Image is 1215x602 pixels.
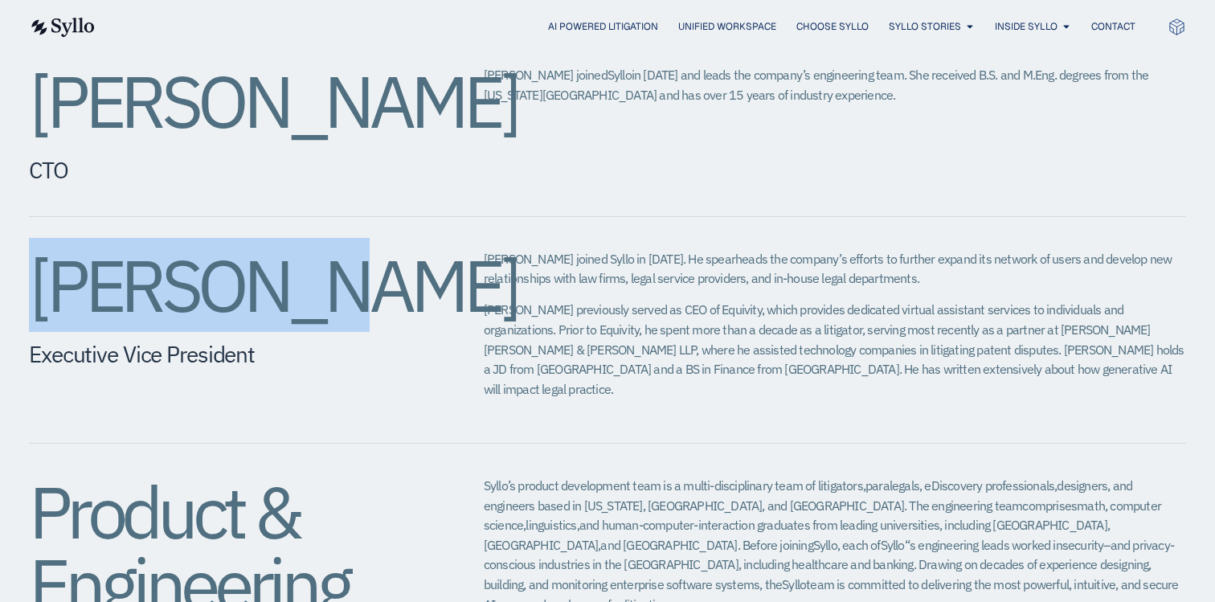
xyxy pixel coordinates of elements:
[907,537,910,553] span: ‘
[600,537,812,553] span: and [GEOGRAPHIC_DATA]. Before joining
[813,537,837,553] span: Syllo
[484,67,607,83] span: [PERSON_NAME] joined
[484,498,1161,534] span: math, computer science,
[837,537,881,553] span: , each of
[127,19,1135,35] nav: Menu
[1022,498,1077,514] span: comprises
[905,537,907,553] span: ‘
[526,517,579,533] span: linguistics,
[29,65,419,137] h2: [PERSON_NAME]
[484,537,1174,592] span: and privacy-conscious industries in the [GEOGRAPHIC_DATA], including healthcare and banking. Draw...
[1091,19,1135,34] a: Contact
[910,537,1062,553] span: s engineering leads worked in
[29,18,95,37] img: syllo
[548,19,658,34] a: AI Powered Litigation
[796,19,869,34] a: Choose Syllo
[484,477,1132,514] span: designers, and engineers based in [US_STATE], [GEOGRAPHIC_DATA], and [GEOGRAPHIC_DATA]. The engin...
[484,251,1172,287] span: [PERSON_NAME] joined Syllo in [DATE]. He spearheads the company’s efforts to further expand its n...
[484,517,1110,553] span: and human-computer-interaction graduates from leading universities, including [GEOGRAPHIC_DATA], ...
[29,157,419,184] h5: CTO
[1062,537,1104,553] span: security
[484,301,1184,397] span: [PERSON_NAME] previously served as CEO of Equivity, which provides dedicated virtual assistant se...
[995,19,1057,34] a: Inside Syllo
[29,249,419,321] h2: [PERSON_NAME]
[1103,537,1110,553] span: –
[484,477,865,493] span: Syllo’s product development team is a multi-disciplinary team of litigators,
[29,341,419,368] h5: Executive Vice President​
[678,19,776,34] a: Unified Workspace
[782,576,806,592] span: Syllo
[881,537,905,553] span: Syllo
[893,87,895,103] span: .
[127,19,1135,35] div: Menu Toggle
[607,67,632,83] span: Syllo
[865,477,1057,493] span: paralegals, eDiscovery professionals,
[889,19,961,34] a: Syllo Stories
[484,67,1148,103] span: in [DATE] and leads the company’s engineering team. She received B.S. and M.Eng. degrees from the...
